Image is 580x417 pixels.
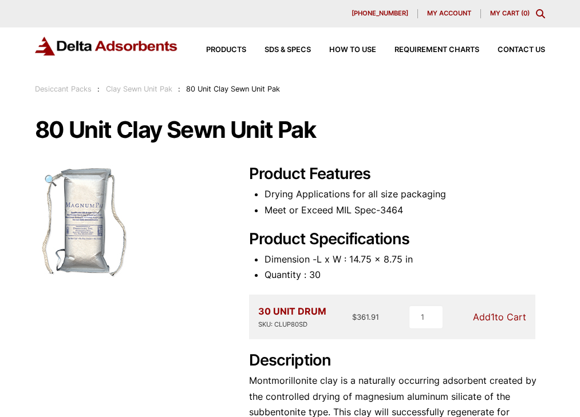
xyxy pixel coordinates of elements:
a: Add1to Cart [473,311,526,323]
span: Contact Us [498,46,545,54]
span: 0 [523,9,527,17]
a: View full-screen image gallery [35,165,66,196]
li: Quantity : 30 [265,267,546,283]
li: Meet or Exceed MIL Spec-3464 [265,202,546,218]
a: SDS & SPECS [246,46,311,54]
a: Products [188,46,246,54]
span: 1 [491,311,495,323]
a: Requirement Charts [376,46,479,54]
h2: Product Features [249,165,545,184]
span: : [97,85,100,93]
span: SDS & SPECS [265,46,311,54]
span: 🔍 [44,174,57,186]
span: Requirement Charts [394,46,479,54]
a: My Cart (0) [490,9,530,17]
img: 80 Unit Clay Sewn Unit Pak [35,165,127,279]
img: Delta Adsorbents [35,37,178,55]
li: Dimension -L x W : 14.75 x 8.75 in [265,252,546,267]
div: SKU: CLUP80SD [258,319,326,330]
span: : [178,85,180,93]
span: Products [206,46,246,54]
li: Drying Applications for all size packaging [265,186,546,202]
a: Desiccant Packs [35,85,92,93]
h1: 80 Unit Clay Sewn Unit Pak [35,118,545,142]
h2: Product Specifications [249,230,545,249]
span: $ [352,312,357,321]
a: Contact Us [479,46,545,54]
span: How to Use [329,46,376,54]
a: My account [418,9,481,18]
div: 30 UNIT DRUM [258,304,326,330]
a: Clay Sewn Unit Pak [106,85,172,93]
span: [PHONE_NUMBER] [352,10,408,17]
bdi: 361.91 [352,312,379,321]
h2: Description [249,351,545,370]
span: My account [427,10,471,17]
div: Toggle Modal Content [536,9,545,18]
span: 80 Unit Clay Sewn Unit Pak [186,85,280,93]
a: How to Use [311,46,376,54]
a: [PHONE_NUMBER] [342,9,418,18]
